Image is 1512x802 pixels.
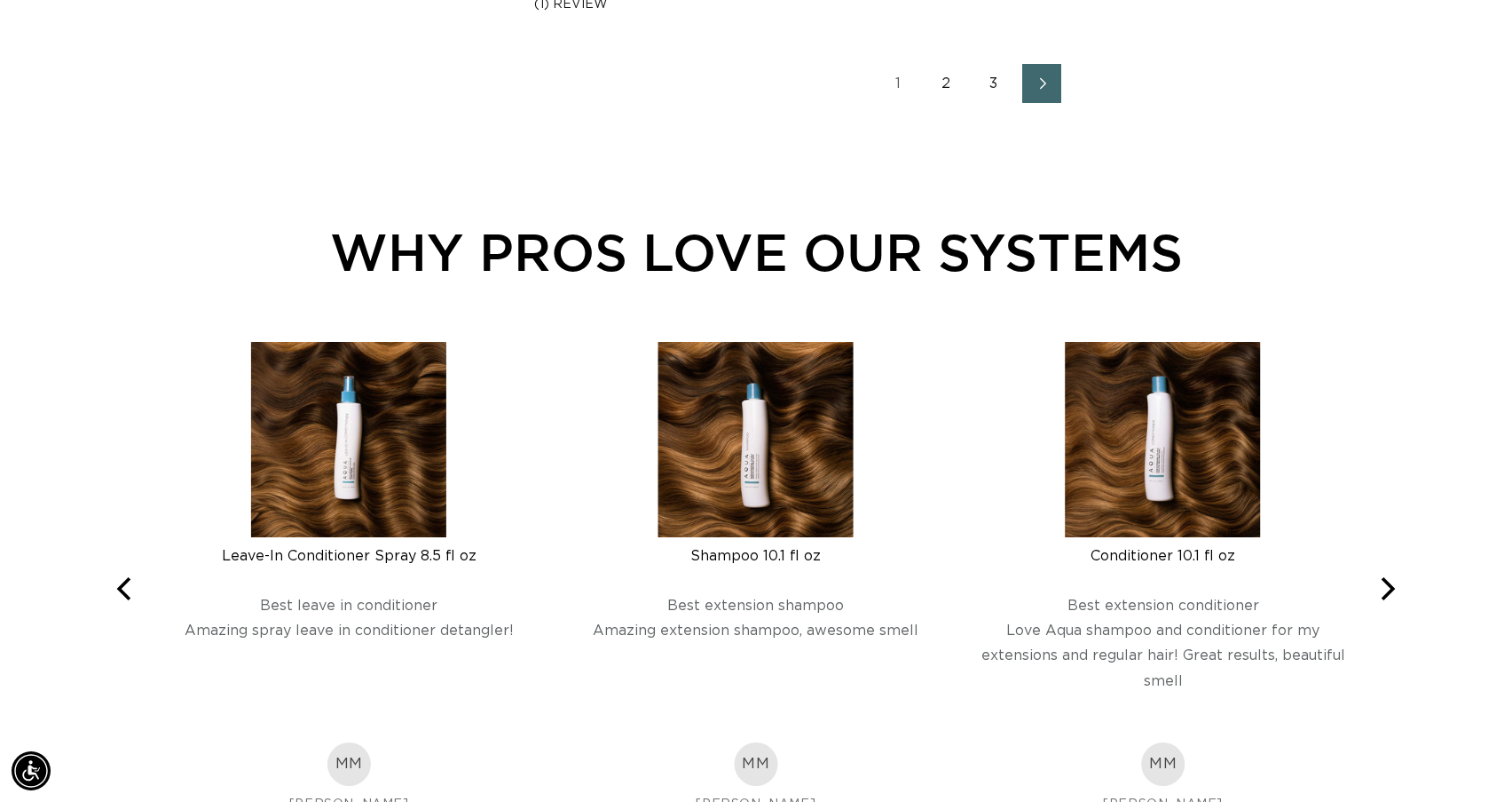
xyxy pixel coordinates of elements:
[878,64,917,103] a: Page 1
[567,618,946,742] div: Amazing extension shampoo, awesome smell
[160,618,539,742] div: Amazing spray leave in conditioner detangler!
[534,64,1406,103] nav: Pagination
[1366,569,1406,608] button: Next
[1141,742,1185,786] img: Molly M. Profile Picture
[106,569,146,608] button: Previous
[974,64,1013,103] a: Page 3
[12,751,51,790] div: Accessibility Menu
[734,742,777,786] div: MM
[973,618,1352,742] div: Love Aqua shampoo and conditioner for my extensions and regular hair! Great results, beautiful smell
[160,547,539,565] div: Leave-In Conditioner Spray 8.5 fl oz
[106,213,1406,290] div: WHY PROS LOVE OUR SYSTEMS
[734,742,777,786] img: Molly M. Profile Picture
[973,547,1352,565] div: Conditioner 10.1 fl oz
[327,742,371,786] img: Molly M. Profile Picture
[160,531,539,565] a: Leave-In Conditioner Spray 8.5 fl oz
[567,547,946,565] div: Shampoo 10.1 fl oz
[1423,717,1512,802] iframe: Chat Widget
[1141,742,1185,786] div: MM
[926,64,965,103] a: Page 2
[567,597,946,615] div: Best extension shampoo
[327,742,371,786] div: MM
[1022,64,1061,103] a: Next page
[160,597,539,615] div: Best leave in conditioner
[973,597,1352,615] div: Best extension conditioner
[1066,342,1261,537] img: Conditioner 10.1 fl oz
[251,342,446,537] img: Leave-In Conditioner Spray 8.5 fl oz
[658,342,854,537] img: Shampoo 10.1 fl oz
